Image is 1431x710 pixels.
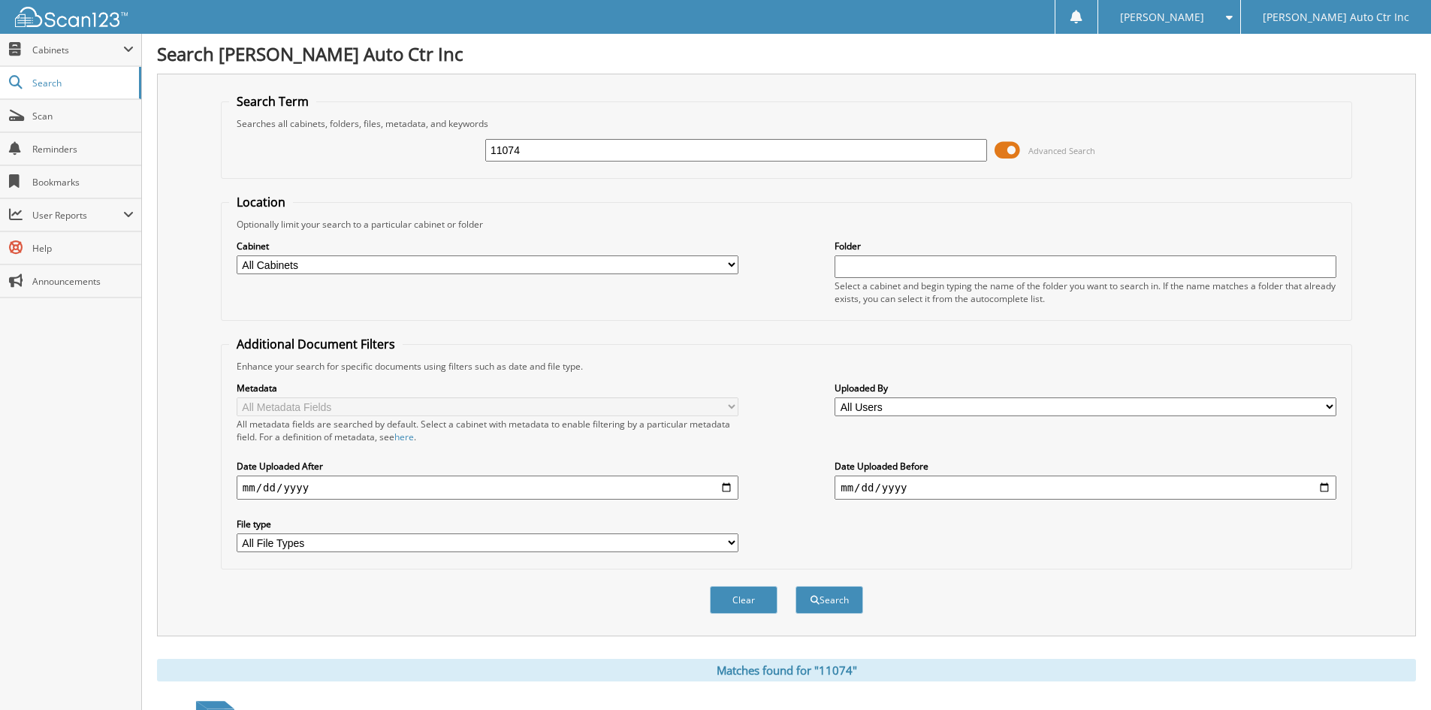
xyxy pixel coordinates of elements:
div: Matches found for "11074" [157,659,1416,681]
div: Searches all cabinets, folders, files, metadata, and keywords [229,117,1344,130]
span: [PERSON_NAME] [1120,13,1204,22]
label: Folder [835,240,1336,252]
span: Bookmarks [32,176,134,189]
div: All metadata fields are searched by default. Select a cabinet with metadata to enable filtering b... [237,418,738,443]
span: User Reports [32,209,123,222]
h1: Search [PERSON_NAME] Auto Ctr Inc [157,41,1416,66]
span: Cabinets [32,44,123,56]
label: Uploaded By [835,382,1336,394]
span: Help [32,242,134,255]
a: here [394,431,414,443]
span: [PERSON_NAME] Auto Ctr Inc [1263,13,1409,22]
button: Clear [710,586,777,614]
span: Scan [32,110,134,122]
legend: Additional Document Filters [229,336,403,352]
input: start [237,476,738,500]
legend: Location [229,194,293,210]
div: Optionally limit your search to a particular cabinet or folder [229,218,1344,231]
label: File type [237,518,738,530]
legend: Search Term [229,93,316,110]
div: Enhance your search for specific documents using filters such as date and file type. [229,360,1344,373]
span: Announcements [32,275,134,288]
img: scan123-logo-white.svg [15,7,128,27]
button: Search [796,586,863,614]
label: Metadata [237,382,738,394]
div: Select a cabinet and begin typing the name of the folder you want to search in. If the name match... [835,279,1336,305]
span: Advanced Search [1028,145,1095,156]
label: Date Uploaded After [237,460,738,473]
label: Date Uploaded Before [835,460,1336,473]
span: Search [32,77,131,89]
label: Cabinet [237,240,738,252]
span: Reminders [32,143,134,156]
input: end [835,476,1336,500]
